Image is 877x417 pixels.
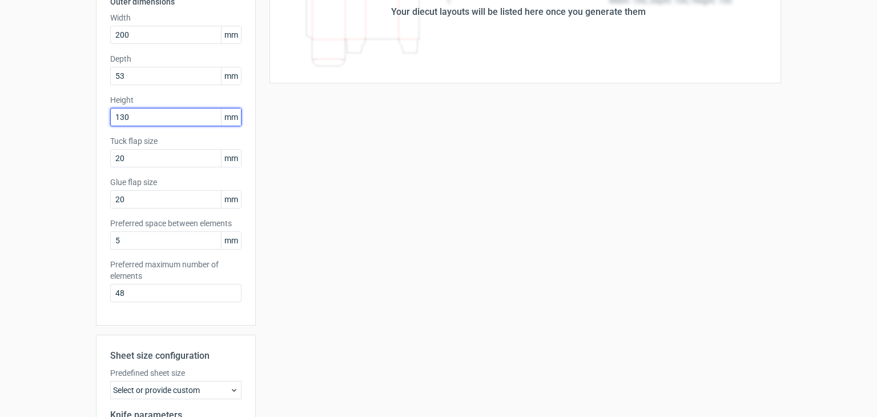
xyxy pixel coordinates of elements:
[110,381,242,399] div: Select or provide custom
[110,259,242,282] label: Preferred maximum number of elements
[110,94,242,106] label: Height
[110,12,242,23] label: Width
[221,191,241,208] span: mm
[110,53,242,65] label: Depth
[221,26,241,43] span: mm
[221,150,241,167] span: mm
[221,232,241,249] span: mm
[110,218,242,229] label: Preferred space between elements
[110,135,242,147] label: Tuck flap size
[221,109,241,126] span: mm
[221,67,241,85] span: mm
[110,177,242,188] label: Glue flap size
[110,367,242,379] label: Predefined sheet size
[391,5,646,19] div: Your diecut layouts will be listed here once you generate them
[110,349,242,363] h2: Sheet size configuration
